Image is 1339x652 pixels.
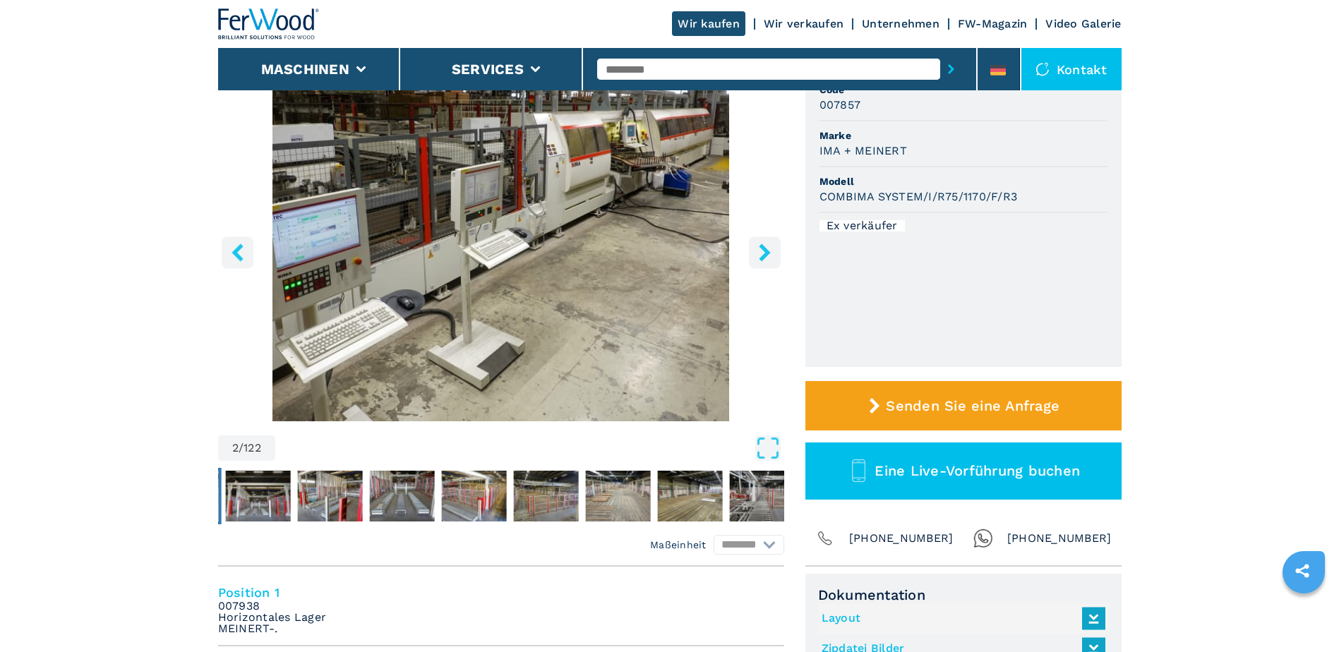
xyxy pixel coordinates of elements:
div: Ex verkäufer [819,220,905,231]
img: 567d9a9596c603e91755bcc3b6463ec7 [225,471,290,521]
a: Wir kaufen [672,11,745,36]
img: Phone [815,529,835,548]
button: Go to Slide 3 [222,468,293,524]
div: Kontakt [1021,48,1122,90]
button: Go to Slide 9 [654,468,725,524]
img: a6e3b3416b37843c826ce83ac0c3f784 [297,471,362,521]
img: 97967fd9a8376faba86cbe056c2c62db [729,471,794,521]
span: / [239,442,244,454]
iframe: Chat [1279,588,1328,641]
img: Whatsapp [973,529,993,548]
button: right-button [749,236,781,268]
img: Kantenanleim- und Bearbeitungslinie IMA + MEINERT COMBIMA SYSTEM/I/R75/1170/F/R3 [218,79,784,421]
img: 570a7b76df5a3daa72fc65613fd7308b [585,471,650,521]
button: Go to Slide 8 [582,468,653,524]
button: Services [452,61,524,78]
h3: COMBIMA SYSTEM/I/R75/1170/F/R3 [819,188,1018,205]
button: Go to Slide 5 [366,468,437,524]
a: Unternehmen [862,17,939,30]
div: Go to Slide 2 [218,79,784,421]
button: left-button [222,236,253,268]
img: 09a7b3eebd526f70a3d003b0759c10bc [153,471,218,521]
span: Senden Sie eine Anfrage [886,397,1059,414]
h4: Position 1 [218,584,784,600]
button: Eine Live-Vorführung buchen [805,442,1122,500]
button: Go to Slide 7 [510,468,581,524]
a: Video Galerie [1045,17,1121,30]
button: submit-button [940,53,962,85]
h3: 007857 [819,97,861,113]
h3: IMA + MEINERT [819,143,907,159]
li: Position 1 [218,574,784,646]
a: sharethis [1285,553,1320,588]
a: Wir verkaufen [764,17,843,30]
a: FW-Magazin [958,17,1028,30]
nav: Thumbnail Navigation [150,468,716,524]
button: Go to Slide 4 [294,468,365,524]
img: Kontakt [1035,62,1050,76]
span: [PHONE_NUMBER] [849,529,954,548]
span: 122 [244,442,261,454]
span: Eine Live-Vorführung buchen [875,462,1080,479]
img: adbd505b6d6badb091ca40b1fbfacf45 [369,471,434,521]
span: Dokumentation [818,586,1109,603]
span: [PHONE_NUMBER] [1007,529,1112,548]
button: Go to Slide 2 [150,468,221,524]
img: 83c6e14a9a17c301424e707da06fe995 [441,471,506,521]
button: Maschinen [261,61,349,78]
img: Ferwood [218,8,320,40]
img: e572e62d72bc40d3cb5ac8a9e4f162e5 [513,471,578,521]
em: 007938 Horizontales Lager MEINERT-. [218,600,327,634]
a: Layout [822,607,1098,630]
button: Go to Slide 6 [438,468,509,524]
button: Open Fullscreen [279,435,781,461]
button: Go to Slide 10 [726,468,797,524]
span: 2 [232,442,239,454]
img: 12946c5c0e44f770580fafb905d1d9ef [657,471,722,521]
span: Marke [819,128,1107,143]
span: Modell [819,174,1107,188]
button: Senden Sie eine Anfrage [805,381,1122,430]
em: Maßeinheit [650,538,707,552]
